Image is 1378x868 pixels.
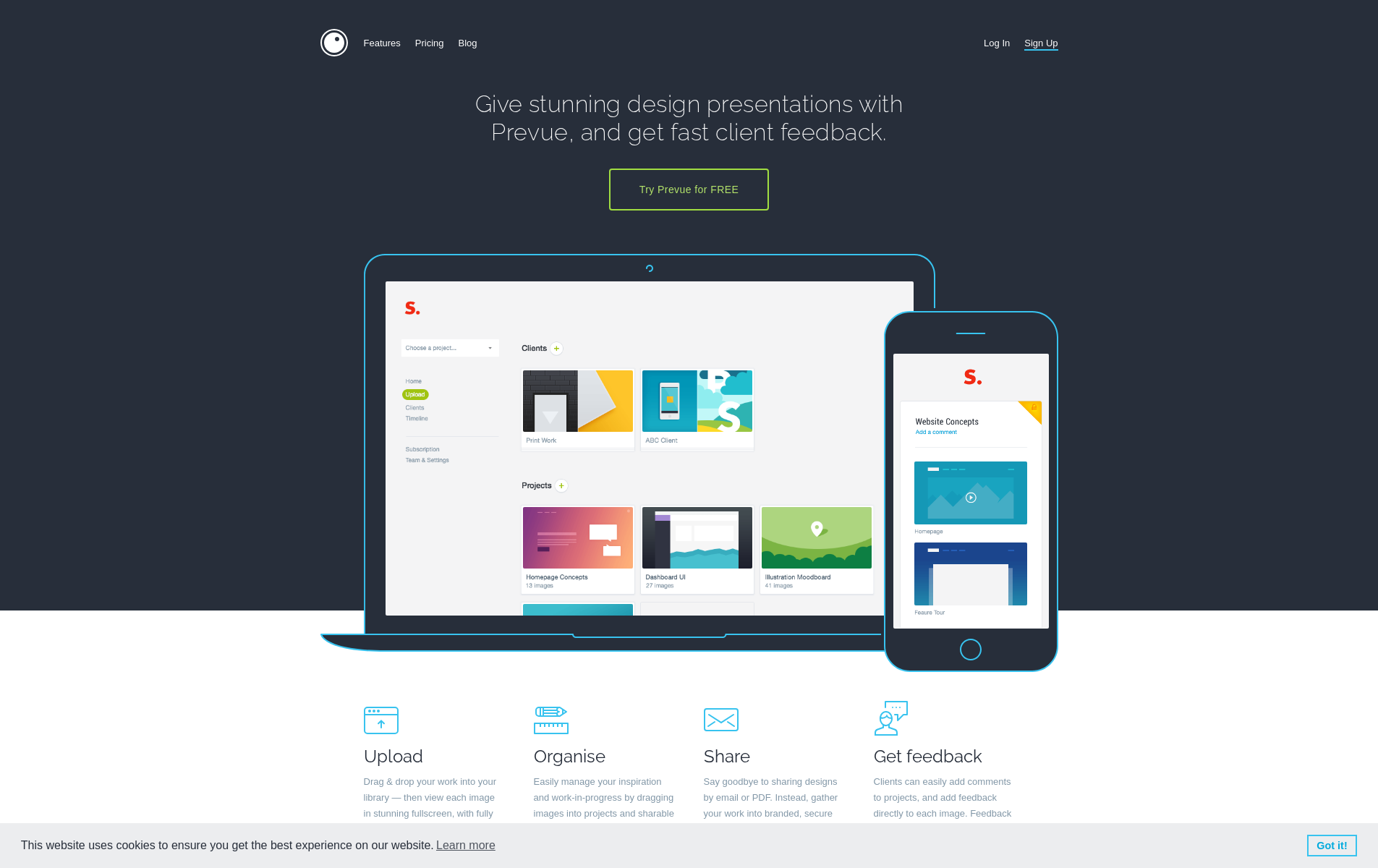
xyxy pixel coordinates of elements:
[704,676,845,765] h2: Share
[434,838,498,854] a: learn more about cookies
[523,370,633,432] img: Print
[884,311,1058,672] img: svg+xml;base64,PHN2ZyB4bWxucz0iaHR0cDovL3d3dy53My5vcmcvMjAwMC9zdmciIHdpZHRoPSIyNDEiIGhlaWd%0AodD0...
[762,507,872,569] img: Illustration
[320,29,348,56] img: Prevue
[364,29,401,57] a: Features
[609,169,769,210] a: Try Prevue for FREE
[1307,835,1357,856] a: dismiss cookie message
[642,507,752,569] img: UI Design
[534,676,675,765] h2: Organise
[642,370,752,432] img: Clients
[914,542,1027,605] img: Interface UI
[874,676,1015,765] h2: Get feedback
[523,507,633,569] img: Web Concepts
[914,461,1027,524] img: Homepage
[459,29,477,57] a: Blog
[984,29,1010,57] a: Log In
[415,29,444,57] a: Pricing
[320,254,979,652] img: svg+xml;base64,PHN2ZyB4bWxucz0iaHR0cDovL3d3dy53My5vcmcvMjAwMC9zdmciIHdpZHRoPSI5MTAiIGhlaWd%0AodD0...
[320,29,349,58] a: Home
[364,676,505,765] h2: Upload
[1024,29,1058,57] a: Sign Up
[21,837,1296,854] span: This website uses cookies to ensure you get the best experience on our website.
[523,604,633,665] img: Photography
